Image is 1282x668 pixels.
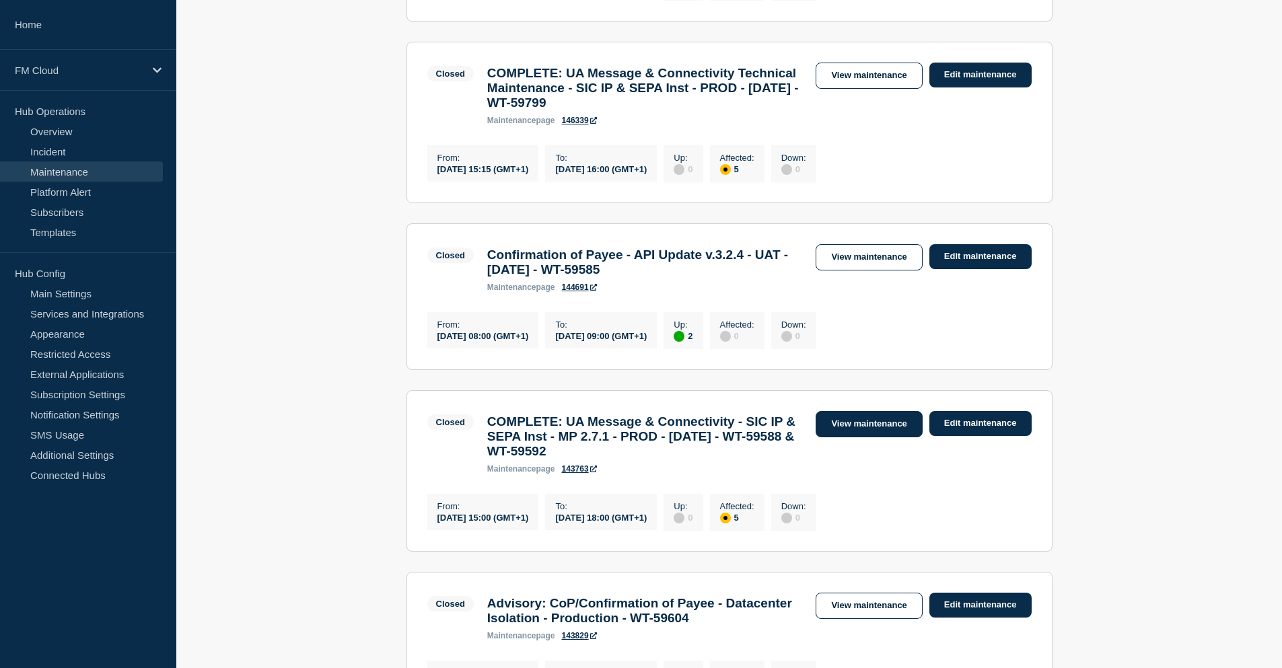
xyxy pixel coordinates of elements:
[674,320,692,330] p: Up :
[437,330,529,341] div: [DATE] 08:00 (GMT+1)
[436,69,465,79] div: Closed
[437,320,529,330] p: From :
[562,283,597,292] a: 144691
[720,513,731,523] div: affected
[15,65,144,76] p: FM Cloud
[562,631,597,640] a: 143829
[816,593,922,619] a: View maintenance
[929,593,1032,618] a: Edit maintenance
[674,331,684,342] div: up
[674,511,692,523] div: 0
[555,163,647,174] div: [DATE] 16:00 (GMT+1)
[720,511,754,523] div: 5
[816,63,922,89] a: View maintenance
[720,320,754,330] p: Affected :
[487,596,803,626] h3: Advisory: CoP/Confirmation of Payee - Datacenter Isolation - Production - WT-59604
[487,464,536,474] span: maintenance
[487,66,803,110] h3: COMPLETE: UA Message & Connectivity Technical Maintenance - SIC IP & SEPA Inst - PROD - [DATE] - ...
[781,163,806,175] div: 0
[436,250,465,260] div: Closed
[929,63,1032,87] a: Edit maintenance
[781,330,806,342] div: 0
[816,411,922,437] a: View maintenance
[781,501,806,511] p: Down :
[674,164,684,175] div: disabled
[720,501,754,511] p: Affected :
[781,320,806,330] p: Down :
[487,116,555,125] p: page
[555,320,647,330] p: To :
[487,631,536,640] span: maintenance
[720,164,731,175] div: affected
[781,153,806,163] p: Down :
[555,330,647,341] div: [DATE] 09:00 (GMT+1)
[436,599,465,609] div: Closed
[929,244,1032,269] a: Edit maintenance
[487,464,555,474] p: page
[674,501,692,511] p: Up :
[781,331,792,342] div: disabled
[720,153,754,163] p: Affected :
[437,511,529,523] div: [DATE] 15:00 (GMT+1)
[929,411,1032,436] a: Edit maintenance
[555,511,647,523] div: [DATE] 18:00 (GMT+1)
[487,631,555,640] p: page
[720,163,754,175] div: 5
[720,330,754,342] div: 0
[555,153,647,163] p: To :
[555,501,647,511] p: To :
[437,501,529,511] p: From :
[487,283,555,292] p: page
[562,116,597,125] a: 146339
[781,513,792,523] div: disabled
[816,244,922,270] a: View maintenance
[674,513,684,523] div: disabled
[487,283,536,292] span: maintenance
[437,153,529,163] p: From :
[436,417,465,427] div: Closed
[781,164,792,175] div: disabled
[487,414,803,459] h3: COMPLETE: UA Message & Connectivity - SIC IP & SEPA Inst - MP 2.7.1 - PROD - [DATE] - WT-59588 & ...
[674,330,692,342] div: 2
[437,163,529,174] div: [DATE] 15:15 (GMT+1)
[674,163,692,175] div: 0
[720,331,731,342] div: disabled
[487,248,803,277] h3: Confirmation of Payee - API Update v.3.2.4 - UAT - [DATE] - WT-59585
[674,153,692,163] p: Up :
[781,511,806,523] div: 0
[487,116,536,125] span: maintenance
[562,464,597,474] a: 143763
